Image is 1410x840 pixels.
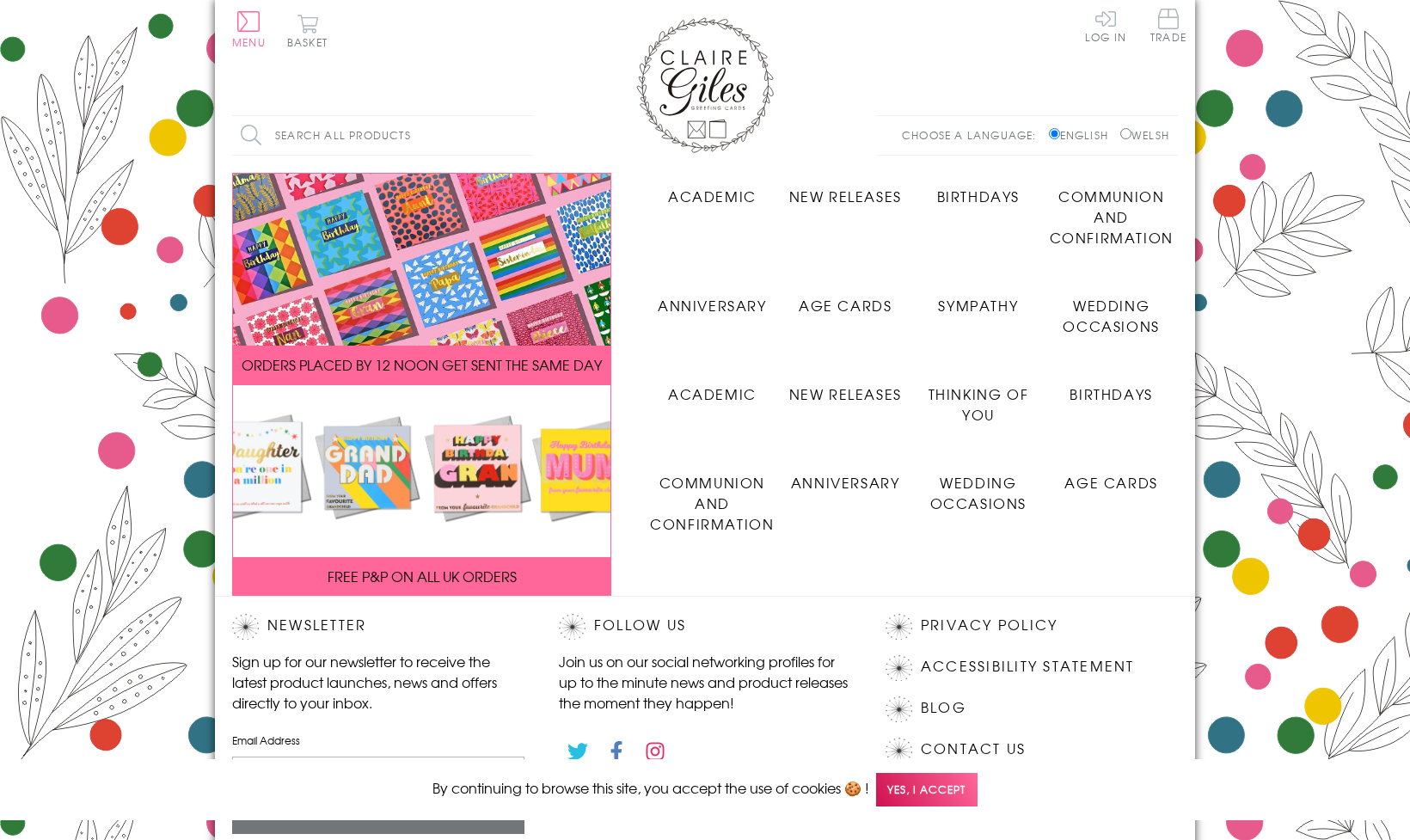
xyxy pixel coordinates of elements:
span: Yes, I accept [876,773,978,806]
span: Communion and Confirmation [650,472,774,534]
a: Academic [646,371,779,404]
input: Search all products [232,116,533,155]
span: New Releases [789,186,902,206]
a: Sympathy [912,282,1045,316]
input: harry@hogwarts.edu [232,757,524,795]
span: Birthdays [1070,383,1152,404]
span: Academic [668,383,757,404]
button: Menu [232,11,266,47]
span: Birthdays [937,186,1020,206]
button: Basket [284,14,331,47]
a: Anniversary [646,282,779,316]
a: Trade [1150,9,1186,46]
a: Age Cards [779,282,912,316]
span: Sympathy [938,295,1018,316]
input: English [1049,128,1060,139]
a: Blog [921,696,966,720]
span: FREE P&P ON ALL UK ORDERS [328,566,517,586]
span: Wedding Occasions [1063,295,1159,336]
span: Age Cards [1064,472,1157,493]
h2: Newsletter [232,614,524,640]
span: Anniversary [791,472,900,493]
a: Thinking of You [912,371,1045,425]
span: Wedding Occasions [930,472,1027,513]
h2: Follow Us [559,614,851,640]
label: Welsh [1120,127,1169,143]
a: Wedding Occasions [912,459,1045,513]
span: New Releases [789,383,902,404]
a: Contact Us [921,738,1026,761]
a: Log In [1085,9,1126,42]
input: Welsh [1120,128,1131,139]
label: Email Address [232,733,524,748]
span: Menu [232,34,266,50]
a: Communion and Confirmation [1045,173,1178,248]
input: Search [516,116,533,155]
a: Wedding Occasions [1045,282,1178,336]
p: Choose a language: [902,127,1045,143]
p: Sign up for our newsletter to receive the latest product launches, news and offers directly to yo... [232,651,524,713]
span: ORDERS PLACED BY 12 NOON GET SENT THE SAME DAY [242,354,602,375]
span: Thinking of You [929,383,1029,425]
span: Anniversary [658,295,767,316]
a: Age Cards [1045,459,1178,493]
a: Accessibility Statement [921,655,1135,678]
span: Communion and Confirmation [1050,186,1174,248]
span: Age Cards [799,295,892,316]
img: Claire Giles Greetings Cards [636,17,774,153]
span: Trade [1150,9,1186,42]
label: English [1049,127,1117,143]
p: Join us on our social networking profiles for up to the minute news and product releases the mome... [559,651,851,713]
a: Birthdays [912,173,1045,206]
a: Anniversary [779,459,912,493]
a: Birthdays [1045,371,1178,404]
span: Academic [668,186,757,206]
a: Privacy Policy [921,614,1057,637]
a: Communion and Confirmation [646,459,779,534]
a: New Releases [779,371,912,404]
a: New Releases [779,173,912,206]
a: Academic [646,173,779,206]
